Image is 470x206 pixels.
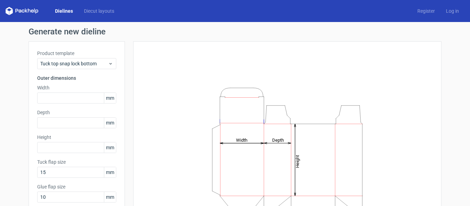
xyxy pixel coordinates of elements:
[37,109,116,116] label: Depth
[50,8,78,14] a: Dielines
[37,134,116,141] label: Height
[104,93,116,103] span: mm
[37,84,116,91] label: Width
[440,8,464,14] a: Log in
[40,60,108,67] span: Tuck top snap lock bottom
[272,137,284,142] tspan: Depth
[78,8,120,14] a: Diecut layouts
[104,118,116,128] span: mm
[37,159,116,165] label: Tuck flap size
[104,167,116,177] span: mm
[236,137,247,142] tspan: Width
[104,142,116,153] span: mm
[412,8,440,14] a: Register
[37,183,116,190] label: Glue flap size
[295,155,300,167] tspan: Height
[37,75,116,82] h3: Outer dimensions
[37,50,116,57] label: Product template
[104,192,116,202] span: mm
[29,28,441,36] h1: Generate new dieline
